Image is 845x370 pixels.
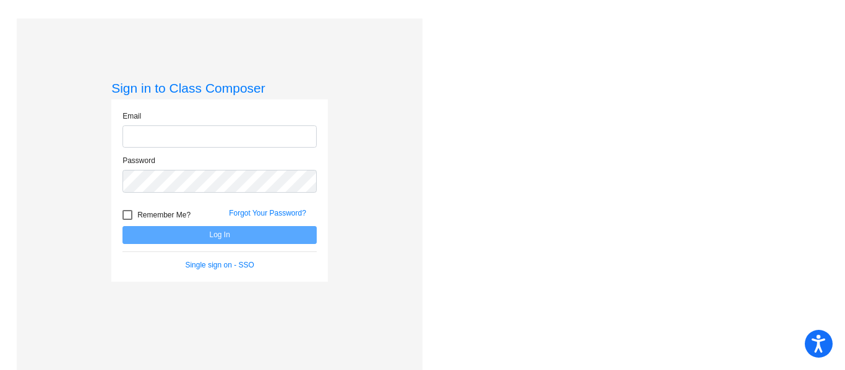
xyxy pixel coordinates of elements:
a: Single sign on - SSO [185,261,254,269]
button: Log In [122,226,317,244]
label: Email [122,111,141,122]
label: Password [122,155,155,166]
span: Remember Me? [137,208,191,222]
h3: Sign in to Class Composer [111,80,328,96]
a: Forgot Your Password? [229,209,306,217]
